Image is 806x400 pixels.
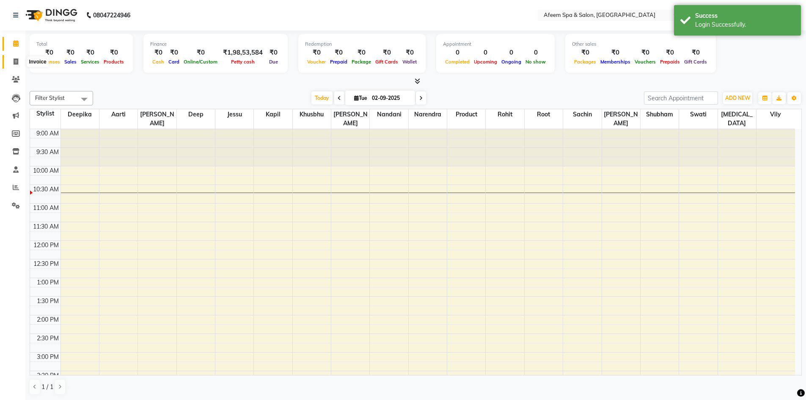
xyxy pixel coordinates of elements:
[254,109,292,120] span: kapil
[523,48,548,58] div: 0
[369,92,412,105] input: 2025-09-02
[305,48,328,58] div: ₹0
[150,41,281,48] div: Finance
[305,41,419,48] div: Redemption
[182,48,220,58] div: ₹0
[102,59,126,65] span: Products
[150,59,166,65] span: Cash
[61,109,99,120] span: Deepika
[523,59,548,65] span: No show
[695,20,795,29] div: Login Successfully.
[27,57,48,67] div: Invoice
[349,59,373,65] span: Package
[36,48,62,58] div: ₹0
[658,48,682,58] div: ₹0
[35,278,61,287] div: 1:00 PM
[725,95,750,101] span: ADD NEW
[641,109,679,120] span: Shubham
[36,41,126,48] div: Total
[31,204,61,212] div: 11:00 AM
[682,59,709,65] span: Gift Cards
[220,48,266,58] div: ₹1,98,53,584
[572,41,709,48] div: Other sales
[370,109,408,120] span: Nandani
[328,48,349,58] div: ₹0
[166,59,182,65] span: Card
[472,48,499,58] div: 0
[305,59,328,65] span: Voucher
[486,109,524,120] span: rohit
[102,48,126,58] div: ₹0
[602,109,640,129] span: [PERSON_NAME]
[79,59,102,65] span: Services
[499,59,523,65] span: Ongoing
[99,109,138,120] span: aarti
[443,59,472,65] span: Completed
[62,48,79,58] div: ₹0
[31,166,61,175] div: 10:00 AM
[443,48,472,58] div: 0
[177,109,215,120] span: deep
[443,41,548,48] div: Appointment
[138,109,176,129] span: [PERSON_NAME]
[373,48,400,58] div: ₹0
[35,297,61,306] div: 1:30 PM
[349,48,373,58] div: ₹0
[679,109,717,120] span: swati
[572,48,598,58] div: ₹0
[499,48,523,58] div: 0
[266,48,281,58] div: ₹0
[182,59,220,65] span: Online/Custom
[695,11,795,20] div: Success
[563,109,601,120] span: sachin
[267,59,280,65] span: Due
[22,3,80,27] img: logo
[756,109,795,120] span: Vily
[32,259,61,268] div: 12:30 PM
[723,92,752,104] button: ADD NEW
[35,371,61,380] div: 3:30 PM
[311,91,333,105] span: Today
[373,59,400,65] span: Gift Cards
[598,48,633,58] div: ₹0
[328,59,349,65] span: Prepaid
[62,59,79,65] span: Sales
[35,315,61,324] div: 2:00 PM
[598,59,633,65] span: Memberships
[31,222,61,231] div: 11:30 AM
[30,109,61,118] div: Stylist
[682,48,709,58] div: ₹0
[400,48,419,58] div: ₹0
[293,109,331,120] span: khusbhu
[633,59,658,65] span: Vouchers
[331,109,369,129] span: [PERSON_NAME]
[93,3,130,27] b: 08047224946
[644,91,718,105] input: Search Appointment
[35,353,61,361] div: 3:00 PM
[633,48,658,58] div: ₹0
[166,48,182,58] div: ₹0
[31,185,61,194] div: 10:30 AM
[41,383,53,392] span: 1 / 1
[352,95,369,101] span: Tue
[447,109,485,120] span: Product
[35,148,61,157] div: 9:30 AM
[572,59,598,65] span: Packages
[32,241,61,250] div: 12:00 PM
[472,59,499,65] span: Upcoming
[79,48,102,58] div: ₹0
[229,59,257,65] span: Petty cash
[150,48,166,58] div: ₹0
[215,109,253,120] span: jessu
[525,109,563,120] span: root
[409,109,447,120] span: Narendra
[35,129,61,138] div: 9:00 AM
[718,109,756,129] span: [MEDICAL_DATA]
[658,59,682,65] span: Prepaids
[35,334,61,343] div: 2:30 PM
[35,94,65,101] span: Filter Stylist
[400,59,419,65] span: Wallet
